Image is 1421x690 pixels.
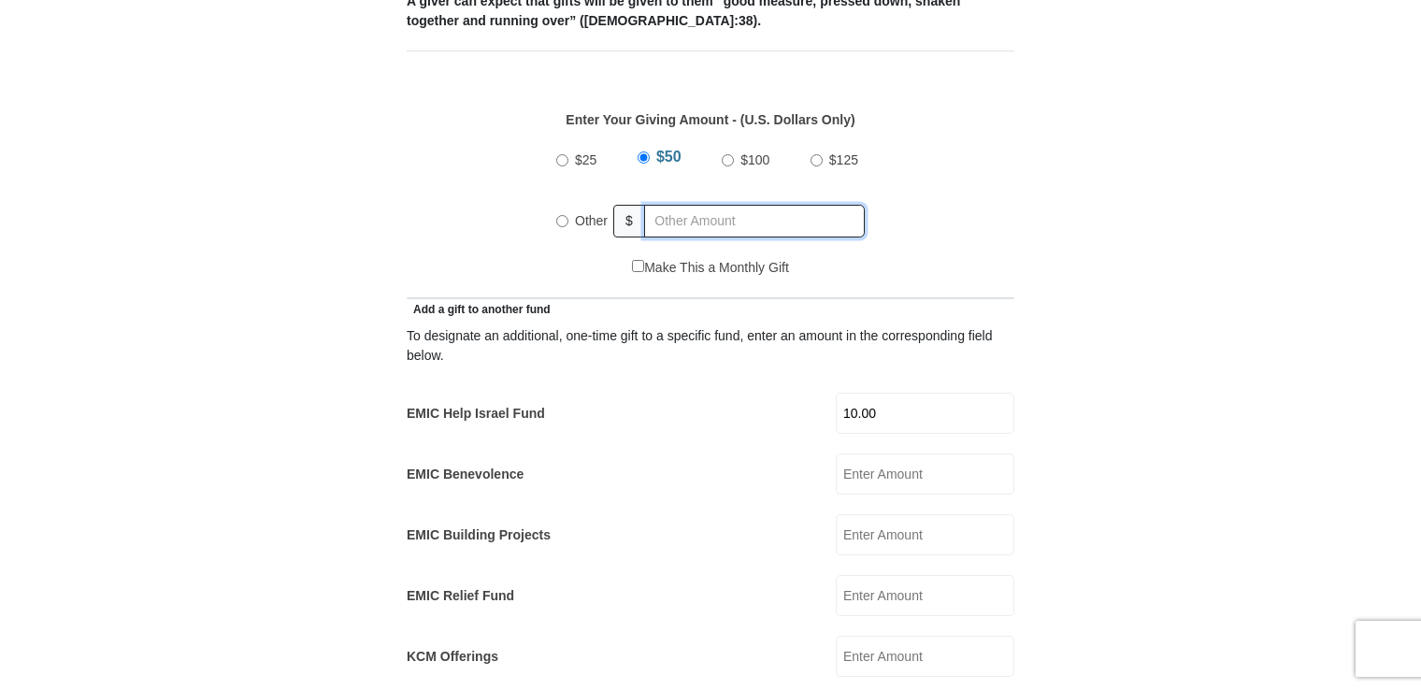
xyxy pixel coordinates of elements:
input: Other Amount [644,205,865,237]
label: EMIC Benevolence [407,465,524,484]
span: $25 [575,152,596,167]
label: EMIC Help Israel Fund [407,404,545,424]
input: Enter Amount [836,636,1014,677]
span: $100 [740,152,769,167]
input: Enter Amount [836,453,1014,495]
input: Enter Amount [836,514,1014,555]
span: $50 [656,149,682,165]
input: Enter Amount [836,393,1014,434]
input: Enter Amount [836,575,1014,616]
span: $ [613,205,645,237]
input: Make This a Monthly Gift [632,260,644,272]
label: Make This a Monthly Gift [632,258,789,278]
span: Add a gift to another fund [407,303,551,316]
label: EMIC Relief Fund [407,586,514,606]
strong: Enter Your Giving Amount - (U.S. Dollars Only) [566,112,854,127]
span: $125 [829,152,858,167]
label: EMIC Building Projects [407,525,551,545]
label: KCM Offerings [407,647,498,667]
div: To designate an additional, one-time gift to a specific fund, enter an amount in the correspondin... [407,326,1014,366]
span: Other [575,213,608,228]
